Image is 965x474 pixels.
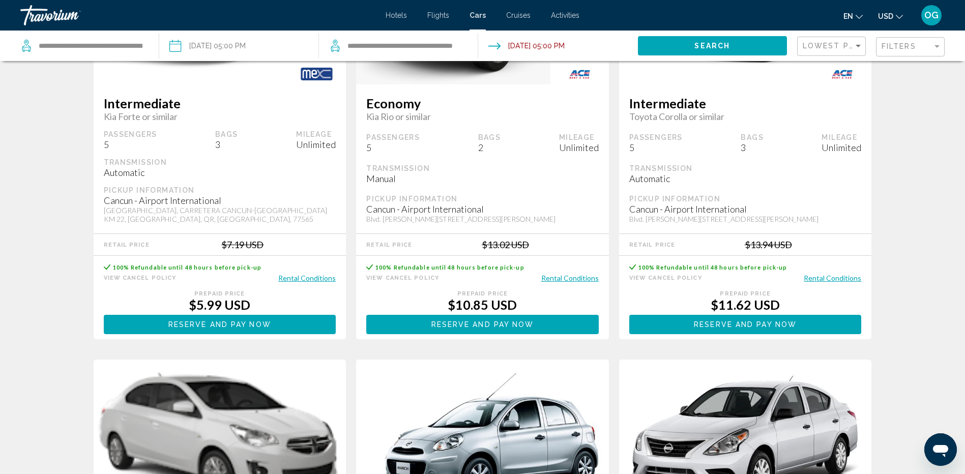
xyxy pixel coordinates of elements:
div: Cancun - Airport International [366,203,599,215]
div: $10.85 USD [366,297,599,312]
div: Pickup Information [366,194,599,203]
img: ACE [550,63,609,85]
span: Reserve and pay now [694,321,797,329]
div: $13.94 USD [745,239,792,250]
span: Toyota Corolla or similar [629,111,862,122]
a: Cruises [506,11,531,19]
button: Filter [876,37,945,57]
div: Automatic [104,167,336,178]
div: Pickup Information [104,186,336,195]
div: Passengers [366,133,420,142]
span: USD [878,12,893,20]
div: Mileage [296,130,336,139]
div: Mileage [822,133,861,142]
span: Lowest Price [803,42,868,50]
a: Hotels [386,11,407,19]
div: Bags [215,130,238,139]
div: Retail Price [366,242,412,248]
button: Reserve and pay now [366,315,599,334]
span: 100% Refundable until 48 hours before pick-up [113,264,262,271]
iframe: Button to launch messaging window [924,433,957,466]
span: Save [550,377,572,388]
span: 100% Refundable until 48 hours before pick-up [638,264,787,271]
span: en [843,12,853,20]
div: $13.02 USD [482,239,529,250]
button: Change language [843,9,863,23]
div: Bags [478,133,501,142]
div: Automatic [629,173,862,184]
div: 5 [366,142,420,153]
button: Change currency [878,9,903,23]
div: Mileage [559,133,599,142]
a: Reserve and pay now [366,317,599,329]
div: Prepaid Price [366,290,599,297]
div: $5.99 USD [104,297,336,312]
a: Travorium [20,5,375,25]
span: Reserve and pay now [168,321,271,329]
div: 3 [215,139,238,150]
div: Retail Price [104,242,150,248]
div: Prepaid Price [629,290,862,297]
div: Pickup Information [629,194,862,203]
a: Flights [427,11,449,19]
button: Rental Conditions [541,273,599,283]
button: Drop-off date: Sep 07, 2025 05:00 PM [488,31,565,61]
div: $7.19 USD [221,239,264,250]
button: View Cancel Policy [104,273,177,283]
div: Passengers [104,130,157,139]
span: Save [812,377,835,388]
a: Cars [470,11,486,19]
div: Transmission [366,164,599,173]
div: 2 [478,142,501,153]
a: Reserve and pay now [629,317,862,329]
a: Reserve and pay now [104,317,336,329]
span: Kia Rio or similar [366,111,599,122]
div: Bags [741,133,764,142]
div: Unlimited [296,139,336,150]
span: Save [287,377,309,388]
button: View Cancel Policy [629,273,702,283]
span: Kia Forte or similar [104,111,336,122]
div: Prepaid Price [104,290,336,297]
div: Manual [366,173,599,184]
div: Retail Price [629,242,675,248]
mat-select: Sort by [803,42,863,51]
button: User Menu [918,5,945,26]
div: 5 [104,139,157,150]
div: 3 [741,142,764,153]
div: $11.62 USD [629,297,862,312]
div: Cancun - Airport International [629,203,862,215]
span: Intermediate [104,96,336,111]
div: Unlimited [559,142,599,153]
a: Activities [551,11,579,19]
button: Pickup date: Aug 31, 2025 05:00 PM [169,31,246,61]
div: 5 [629,142,683,153]
span: Reserve and pay now [431,321,534,329]
div: Passengers [629,133,683,142]
div: Blvd. [PERSON_NAME][STREET_ADDRESS][PERSON_NAME] [366,215,599,223]
img: MEX [287,63,346,85]
button: Rental Conditions [804,273,861,283]
div: Transmission [104,158,336,167]
span: Search [694,42,730,50]
div: Transmission [629,164,862,173]
span: Intermediate [629,96,862,111]
div: Unlimited [822,142,861,153]
span: Filters [882,42,916,50]
button: Reserve and pay now [104,315,336,334]
button: Search [638,36,787,55]
button: Rental Conditions [278,273,336,283]
span: 100% Refundable until 48 hours before pick-up [375,264,524,271]
div: Cancun - Airport International [104,195,336,206]
div: [GEOGRAPHIC_DATA], CARRETERA CANCUN-[GEOGRAPHIC_DATA] KM 22, [GEOGRAPHIC_DATA], QR, [GEOGRAPHIC_D... [104,206,336,223]
img: ACE [813,63,871,85]
span: OG [924,10,939,20]
button: View Cancel Policy [366,273,439,283]
div: Blvd. [PERSON_NAME][STREET_ADDRESS][PERSON_NAME] [629,215,862,223]
span: Economy [366,96,599,111]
